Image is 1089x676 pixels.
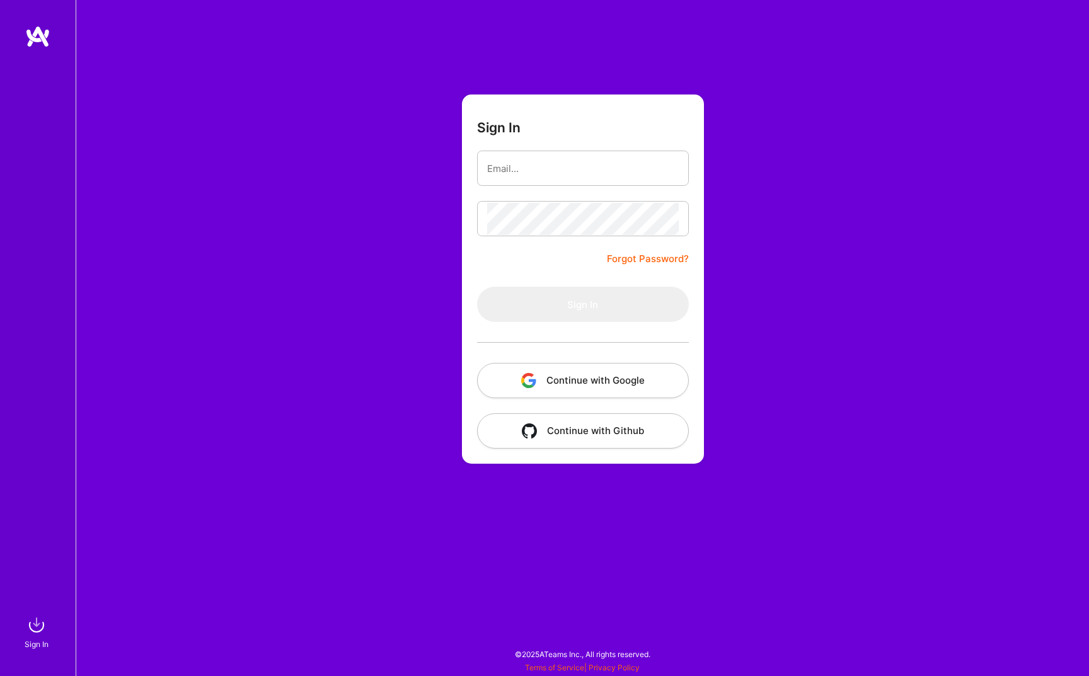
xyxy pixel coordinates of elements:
div: Sign In [25,638,49,651]
h3: Sign In [477,120,521,135]
div: © 2025 ATeams Inc., All rights reserved. [76,638,1089,670]
img: logo [25,25,50,48]
button: Sign In [477,287,689,322]
button: Continue with Github [477,413,689,449]
a: Forgot Password? [607,251,689,266]
button: Continue with Google [477,363,689,398]
a: sign inSign In [26,612,49,651]
img: icon [522,423,537,438]
input: Email... [487,152,679,185]
img: sign in [24,612,49,638]
a: Terms of Service [525,663,584,672]
img: icon [521,373,536,388]
span: | [525,663,640,672]
a: Privacy Policy [589,663,640,672]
